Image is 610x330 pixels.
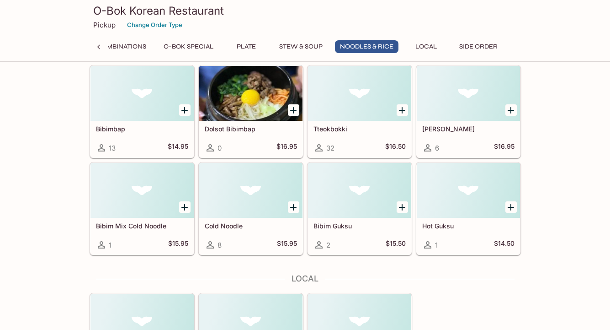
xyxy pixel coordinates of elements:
[168,239,188,250] h5: $15.95
[159,40,218,53] button: O-BOK Special
[123,18,186,32] button: Change Order Type
[276,142,297,153] h5: $16.95
[308,162,412,255] a: Bibim Guksu2$15.50
[90,65,194,158] a: Bibimbap13$14.95
[90,163,194,218] div: Bibim Mix Cold Noodle
[96,125,188,133] h5: Bibimbap
[179,104,191,116] button: Add Bibimbap
[505,104,517,116] button: Add Mandoo Guksu
[313,222,406,230] h5: Bibim Guksu
[199,162,303,255] a: Cold Noodle8$15.95
[90,66,194,121] div: Bibimbap
[308,65,412,158] a: Tteokbokki32$16.50
[422,125,515,133] h5: [PERSON_NAME]
[308,66,411,121] div: Tteokbokki
[308,163,411,218] div: Bibim Guksu
[93,4,517,18] h3: O-Bok Korean Restaurant
[406,40,447,53] button: Local
[205,222,297,230] h5: Cold Noodle
[199,65,303,158] a: Dolsot Bibimbap0$16.95
[435,144,439,152] span: 6
[326,241,330,249] span: 2
[386,239,406,250] h5: $15.50
[199,66,302,121] div: Dolsot Bibimbap
[417,66,520,121] div: Mandoo Guksu
[494,142,515,153] h5: $16.95
[313,125,406,133] h5: Tteokbokki
[217,144,222,152] span: 0
[179,201,191,213] button: Add Bibim Mix Cold Noodle
[417,163,520,218] div: Hot Guksu
[168,142,188,153] h5: $14.95
[274,40,328,53] button: Stew & Soup
[277,239,297,250] h5: $15.95
[90,274,521,284] h4: Local
[397,201,408,213] button: Add Bibim Guksu
[454,40,503,53] button: Side Order
[93,21,116,29] p: Pickup
[435,241,438,249] span: 1
[109,144,116,152] span: 13
[505,201,517,213] button: Add Hot Guksu
[288,104,299,116] button: Add Dolsot Bibimbap
[397,104,408,116] button: Add Tteokbokki
[226,40,267,53] button: Plate
[494,239,515,250] h5: $14.50
[335,40,398,53] button: Noodles & Rice
[288,201,299,213] button: Add Cold Noodle
[96,222,188,230] h5: Bibim Mix Cold Noodle
[416,162,520,255] a: Hot Guksu1$14.50
[217,241,222,249] span: 8
[91,40,151,53] button: Combinations
[422,222,515,230] h5: Hot Guksu
[416,65,520,158] a: [PERSON_NAME]6$16.95
[205,125,297,133] h5: Dolsot Bibimbap
[199,163,302,218] div: Cold Noodle
[109,241,111,249] span: 1
[90,162,194,255] a: Bibim Mix Cold Noodle1$15.95
[326,144,334,152] span: 32
[385,142,406,153] h5: $16.50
